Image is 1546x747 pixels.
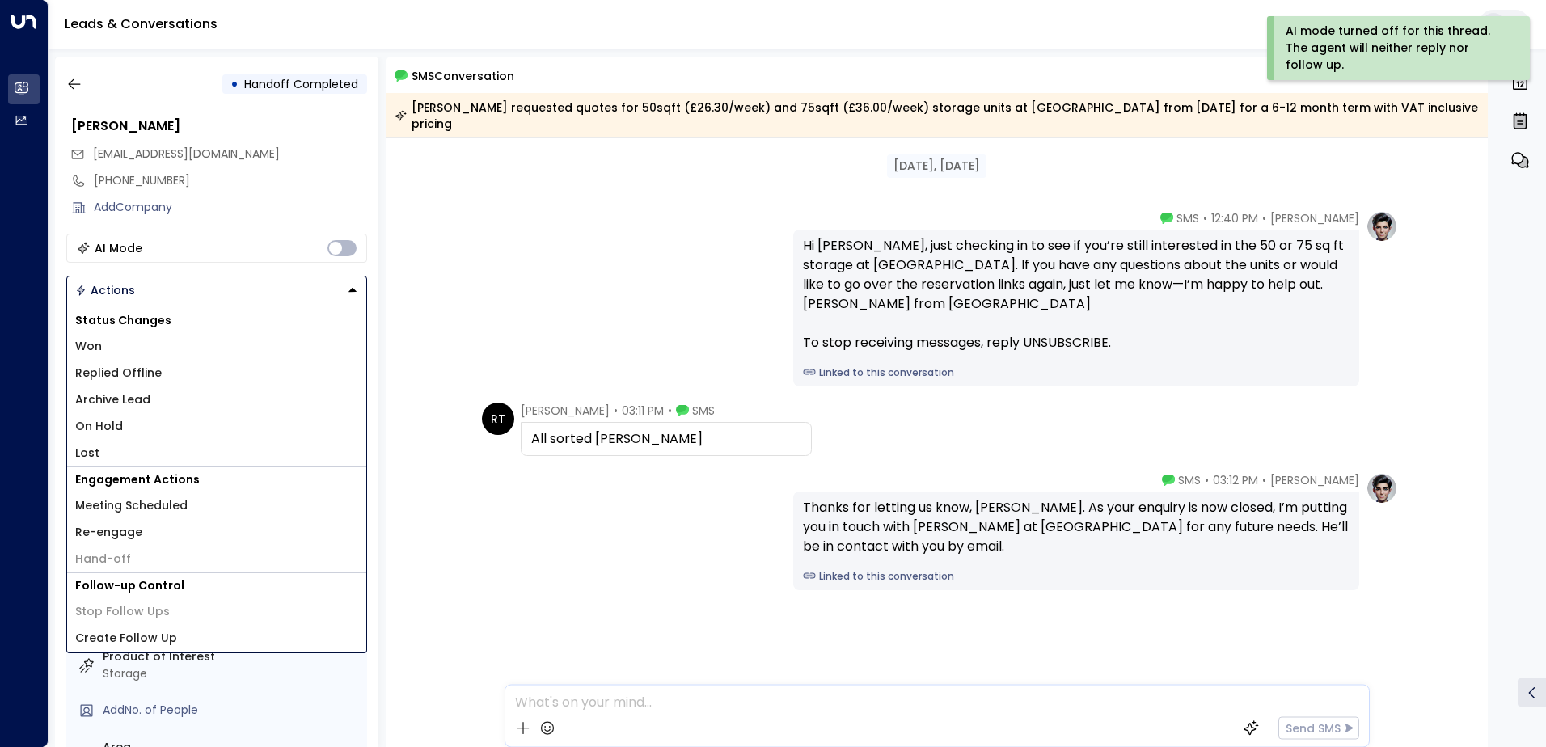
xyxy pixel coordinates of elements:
span: • [1262,210,1266,226]
span: • [668,403,672,419]
h1: Engagement Actions [67,467,366,492]
a: Leads & Conversations [65,15,218,33]
span: [PERSON_NAME] [1270,472,1359,488]
img: profile-logo.png [1366,472,1398,504]
span: 03:11 PM [622,403,664,419]
div: AI Mode [95,240,142,256]
div: Thanks for letting us know, [PERSON_NAME]. As your enquiry is now closed, I’m putting you in touc... [803,498,1350,556]
div: Hi [PERSON_NAME], just checking in to see if you’re still interested in the 50 or 75 sq ft storag... [803,236,1350,352]
span: Archive Lead [75,391,150,408]
span: SMS [1178,472,1201,488]
span: • [1205,472,1209,488]
div: [DATE], [DATE] [887,154,986,178]
div: AddNo. of People [103,702,361,719]
span: • [1262,472,1266,488]
span: Meeting Scheduled [75,497,188,514]
div: AddCompany [94,199,367,216]
div: AI mode turned off for this thread. The agent will neither reply nor follow up. [1286,23,1508,74]
span: Lost [75,445,99,462]
span: Hand-off [75,551,131,568]
span: Won [75,338,102,355]
span: Create Follow Up [75,630,177,647]
span: 03:12 PM [1213,472,1258,488]
div: All sorted [PERSON_NAME] [531,429,801,449]
div: [PHONE_NUMBER] [94,172,367,189]
span: Stop Follow Ups [75,603,170,620]
div: [PERSON_NAME] requested quotes for 50sqft (£26.30/week) and 75sqft (£36.00/week) storage units at... [395,99,1479,132]
span: [PERSON_NAME] [1270,210,1359,226]
a: Linked to this conversation [803,569,1350,584]
img: profile-logo.png [1366,210,1398,243]
a: Linked to this conversation [803,365,1350,380]
span: • [1203,210,1207,226]
div: Actions [75,283,135,298]
div: • [230,70,239,99]
div: Button group with a nested menu [66,276,367,305]
div: RT [482,403,514,435]
span: bobsbump@hotmail.co.uk [93,146,280,162]
span: Re-engage [75,524,142,541]
span: Handoff Completed [244,76,358,92]
span: On Hold [75,418,123,435]
span: SMS [1176,210,1199,226]
div: [PERSON_NAME] [71,116,367,136]
span: Replied Offline [75,365,162,382]
label: Product of Interest [103,648,361,665]
span: 12:40 PM [1211,210,1258,226]
button: Actions [66,276,367,305]
h1: Follow-up Control [67,573,366,598]
h1: Status Changes [67,308,366,333]
span: [EMAIL_ADDRESS][DOMAIN_NAME] [93,146,280,162]
span: [PERSON_NAME] [521,403,610,419]
span: • [614,403,618,419]
div: Storage [103,665,361,682]
span: SMS [692,403,715,419]
span: SMS Conversation [412,66,514,85]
